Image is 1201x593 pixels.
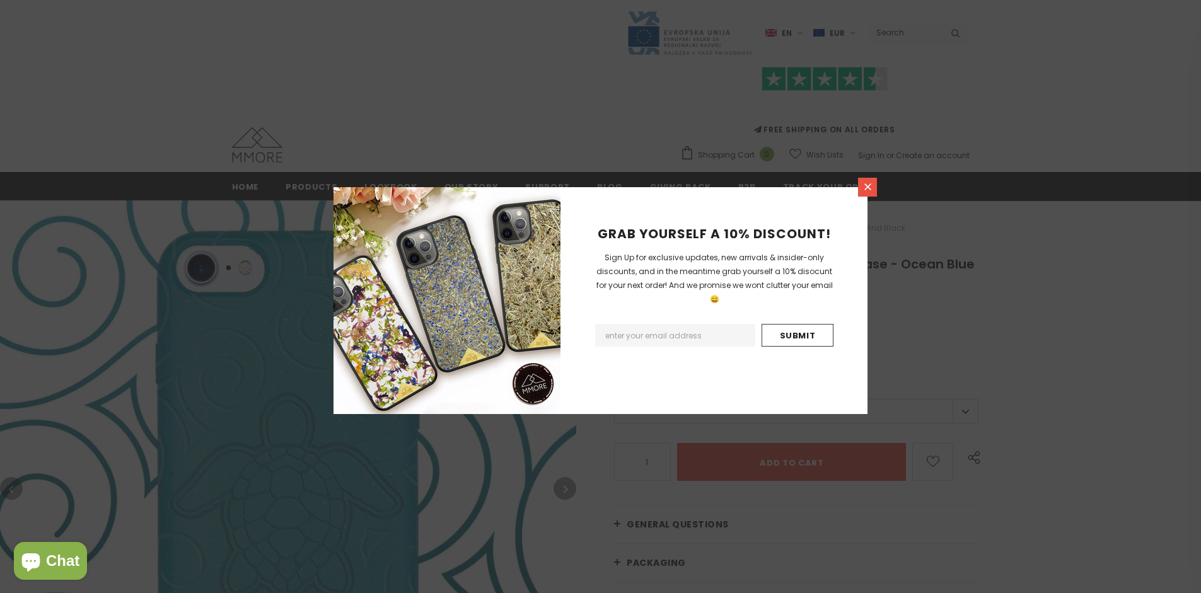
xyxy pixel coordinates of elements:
[596,252,833,304] span: Sign Up for exclusive updates, new arrivals & insider-only discounts, and in the meantime grab yo...
[762,324,833,347] input: Submit
[858,178,877,197] a: Close
[10,542,91,583] inbox-online-store-chat: Shopify online store chat
[595,324,755,347] input: Email Address
[598,225,831,243] span: GRAB YOURSELF A 10% DISCOUNT!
